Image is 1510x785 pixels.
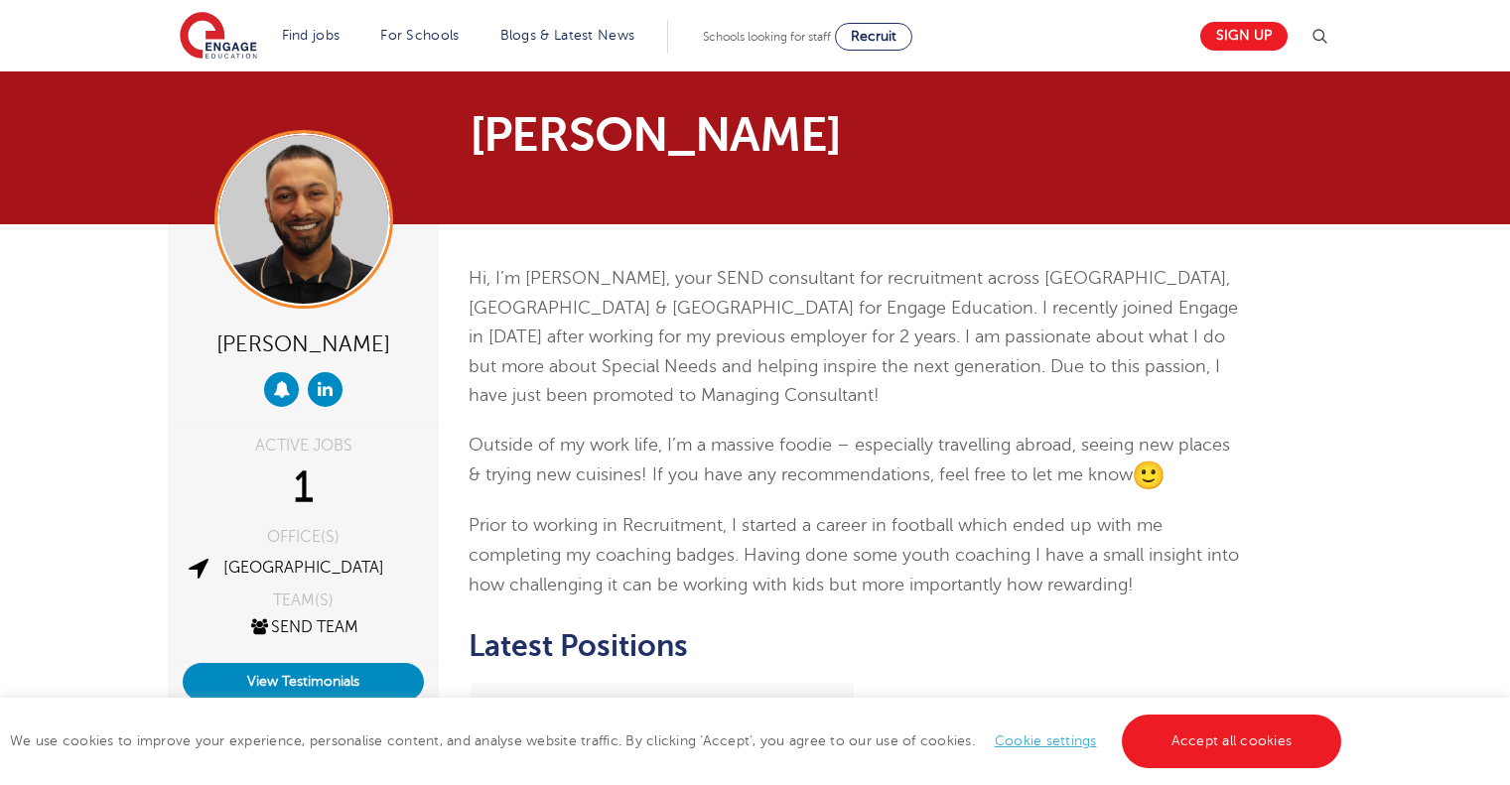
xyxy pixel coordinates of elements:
[1133,459,1165,491] img: ?
[282,28,341,43] a: Find jobs
[183,438,424,454] div: ACTIVE JOBS
[703,30,831,44] span: Schools looking for staff
[183,324,424,362] div: [PERSON_NAME]
[183,663,424,701] a: View Testimonials
[10,733,1346,748] span: We use cookies to improve your experience, personalise content, and analyse website traffic. By c...
[223,559,384,577] a: [GEOGRAPHIC_DATA]
[470,111,941,159] h1: [PERSON_NAME]
[183,529,424,545] div: OFFICE(S)
[380,28,459,43] a: For Schools
[183,463,424,513] div: 1
[469,629,1242,663] h2: Latest Positions
[1122,715,1342,768] a: Accept all cookies
[248,618,358,636] a: SEND Team
[180,12,257,62] img: Engage Education
[851,29,896,44] span: Recruit
[469,268,1238,405] span: Hi, I’m [PERSON_NAME], your SEND consultant for recruitment across [GEOGRAPHIC_DATA], [GEOGRAPHIC...
[500,28,635,43] a: Blogs & Latest News
[183,592,424,608] div: TEAM(S)
[835,23,912,51] a: Recruit
[1200,22,1288,51] a: Sign up
[995,733,1097,748] a: Cookie settings
[469,515,1239,593] span: Prior to working in Recruitment, I started a career in football which ended up with me completing...
[469,435,1230,484] span: Outside of my work life, I’m a massive foodie – especially travelling abroad, seeing new places &...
